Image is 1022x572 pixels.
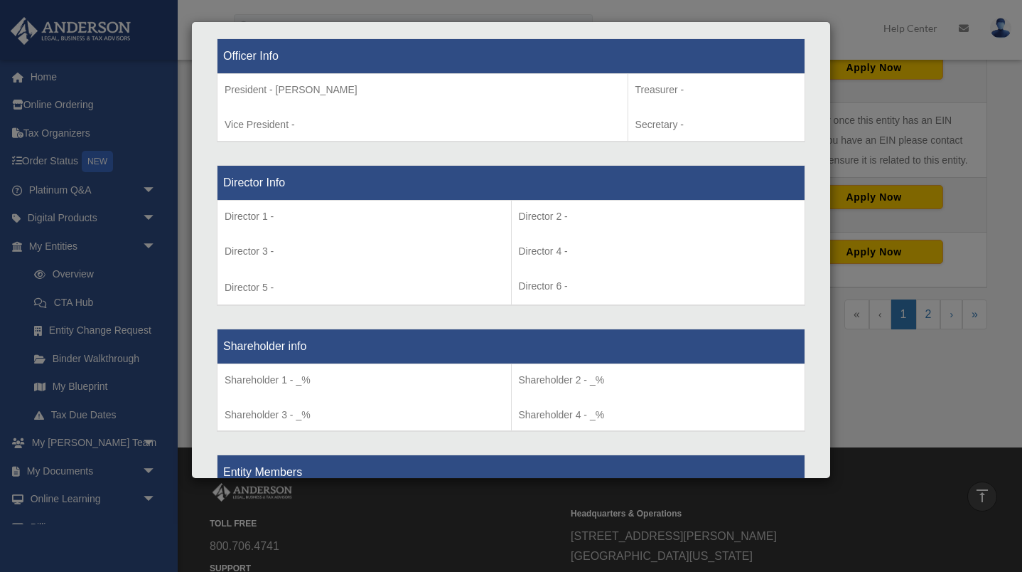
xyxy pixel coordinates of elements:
[225,208,504,226] p: Director 1 -
[635,81,797,99] p: Treasurer -
[519,208,798,226] p: Director 2 -
[217,165,805,200] th: Director Info
[217,455,805,490] th: Entity Members
[225,243,504,260] p: Director 3 -
[519,243,798,260] p: Director 4 -
[635,116,797,134] p: Secretary -
[225,116,620,134] p: Vice President -
[519,371,798,389] p: Shareholder 2 - _%
[217,39,805,74] th: Officer Info
[217,329,805,364] th: Shareholder info
[225,371,504,389] p: Shareholder 1 - _%
[225,81,620,99] p: President - [PERSON_NAME]
[519,406,798,424] p: Shareholder 4 - _%
[225,406,504,424] p: Shareholder 3 - _%
[217,200,512,305] td: Director 5 -
[519,277,798,295] p: Director 6 -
